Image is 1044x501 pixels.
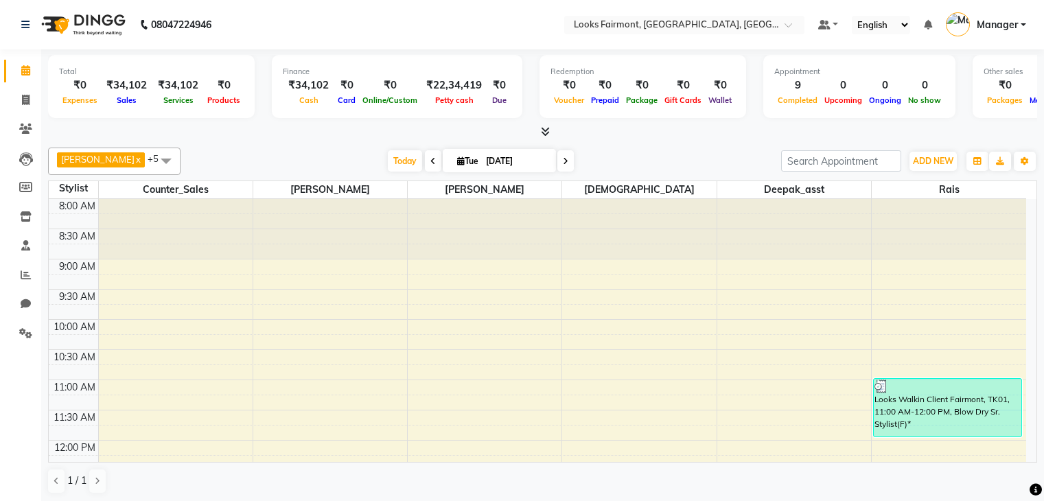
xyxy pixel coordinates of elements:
[67,474,86,488] span: 1 / 1
[909,152,957,171] button: ADD NEW
[61,154,135,165] span: [PERSON_NAME]
[872,181,1026,198] span: Rais
[56,259,98,274] div: 9:00 AM
[253,181,407,198] span: [PERSON_NAME]
[874,379,1021,436] div: Looks Walkin Client Fairmont, TK01, 11:00 AM-12:00 PM, Blow Dry Sr. Stylist(F)*
[913,156,953,166] span: ADD NEW
[56,199,98,213] div: 8:00 AM
[661,78,705,93] div: ₹0
[359,78,421,93] div: ₹0
[152,78,204,93] div: ₹34,102
[550,95,588,105] span: Voucher
[984,95,1026,105] span: Packages
[56,290,98,304] div: 9:30 AM
[59,95,101,105] span: Expenses
[623,95,661,105] span: Package
[59,66,244,78] div: Total
[866,95,905,105] span: Ongoing
[977,18,1018,32] span: Manager
[135,154,141,165] a: x
[101,78,152,93] div: ₹34,102
[588,78,623,93] div: ₹0
[204,95,244,105] span: Products
[550,66,735,78] div: Redemption
[705,78,735,93] div: ₹0
[781,150,901,172] input: Search Appointment
[432,95,477,105] span: Petty cash
[283,66,511,78] div: Finance
[821,78,866,93] div: 0
[487,78,511,93] div: ₹0
[56,229,98,244] div: 8:30 AM
[151,5,211,44] b: 08047224946
[113,95,140,105] span: Sales
[334,78,359,93] div: ₹0
[946,12,970,36] img: Manager
[705,95,735,105] span: Wallet
[51,350,98,364] div: 10:30 AM
[562,181,716,198] span: [DEMOGRAPHIC_DATA]
[359,95,421,105] span: Online/Custom
[661,95,705,105] span: Gift Cards
[99,181,253,198] span: Counter_Sales
[905,78,944,93] div: 0
[35,5,129,44] img: logo
[623,78,661,93] div: ₹0
[482,151,550,172] input: 2025-09-02
[388,150,422,172] span: Today
[160,95,197,105] span: Services
[774,95,821,105] span: Completed
[296,95,322,105] span: Cash
[334,95,359,105] span: Card
[774,66,944,78] div: Appointment
[59,78,101,93] div: ₹0
[204,78,244,93] div: ₹0
[489,95,510,105] span: Due
[866,78,905,93] div: 0
[905,95,944,105] span: No show
[550,78,588,93] div: ₹0
[408,181,561,198] span: [PERSON_NAME]
[49,181,98,196] div: Stylist
[588,95,623,105] span: Prepaid
[774,78,821,93] div: 9
[821,95,866,105] span: Upcoming
[717,181,871,198] span: Deepak_asst
[51,380,98,395] div: 11:00 AM
[51,441,98,455] div: 12:00 PM
[984,78,1026,93] div: ₹0
[283,78,334,93] div: ₹34,102
[148,153,169,164] span: +5
[51,410,98,425] div: 11:30 AM
[454,156,482,166] span: Tue
[51,320,98,334] div: 10:00 AM
[421,78,487,93] div: ₹22,34,419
